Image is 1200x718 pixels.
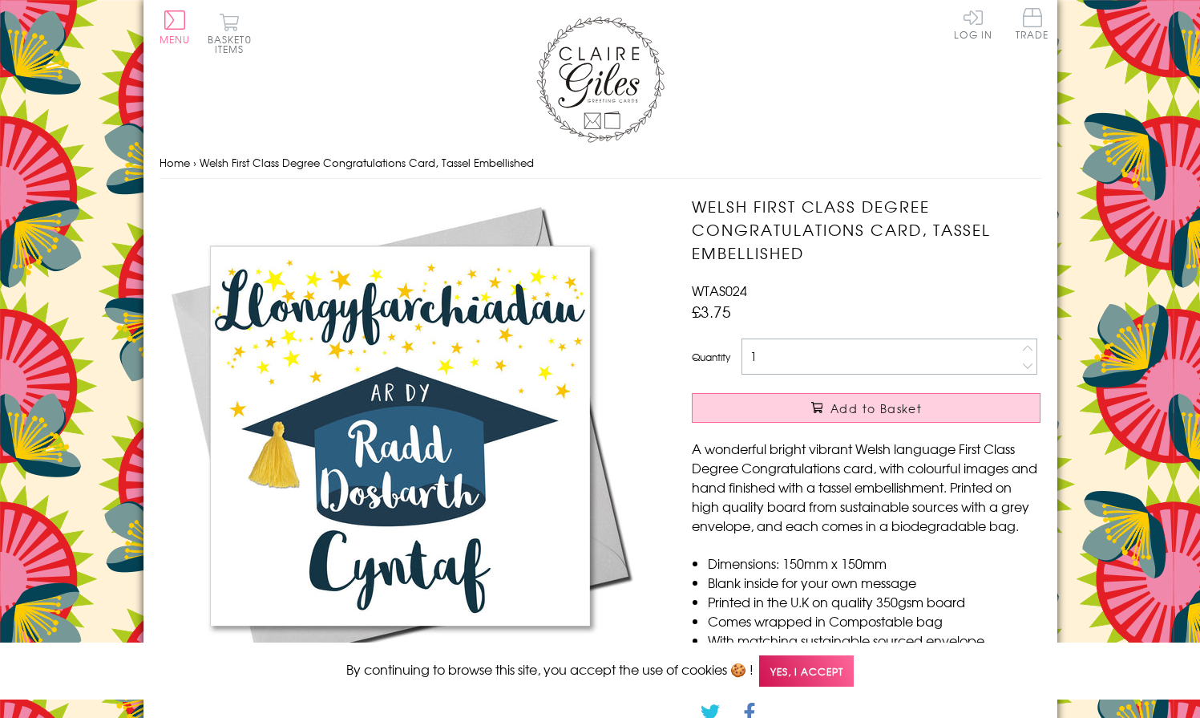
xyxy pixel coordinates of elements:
span: WTAS024 [692,281,747,300]
span: › [193,155,196,170]
a: Log In [954,8,992,39]
label: Quantity [692,350,730,364]
button: Add to Basket [692,393,1040,423]
span: Yes, I accept [759,655,854,687]
button: Basket0 items [208,13,252,54]
li: Blank inside for your own message [708,573,1040,592]
li: With matching sustainable sourced envelope [708,631,1040,650]
h1: Welsh First Class Degree Congratulations Card, Tassel Embellished [692,195,1040,264]
li: Dimensions: 150mm x 150mm [708,554,1040,573]
li: Comes wrapped in Compostable bag [708,611,1040,631]
nav: breadcrumbs [160,147,1041,180]
span: Welsh First Class Degree Congratulations Card, Tassel Embellished [200,155,534,170]
img: Claire Giles Greetings Cards [536,16,665,143]
a: Home [160,155,190,170]
span: Add to Basket [830,400,922,416]
span: £3.75 [692,300,731,322]
span: 0 items [215,32,252,56]
span: Menu [160,32,191,47]
span: Trade [1016,8,1049,39]
img: Welsh First Class Degree Congratulations Card, Tassel Embellished [160,195,640,676]
p: A wonderful bright vibrant Welsh language First Class Degree Congratulations card, with colourful... [692,439,1040,535]
button: Menu [160,10,191,44]
li: Printed in the U.K on quality 350gsm board [708,592,1040,611]
a: Trade [1016,8,1049,43]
